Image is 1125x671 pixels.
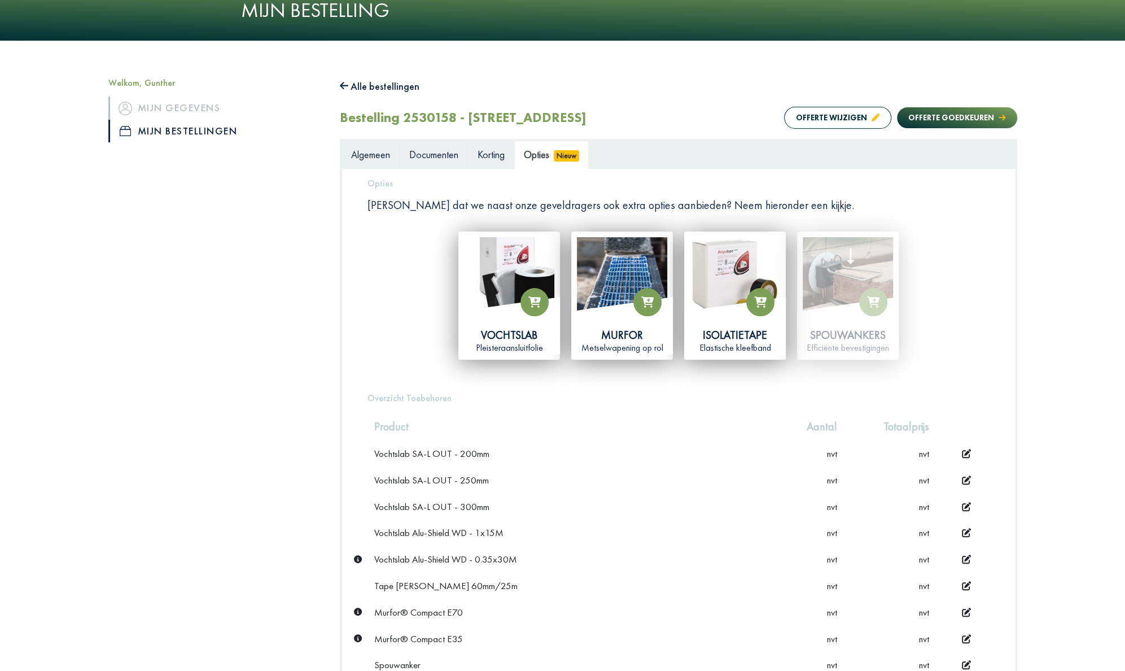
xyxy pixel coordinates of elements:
[690,237,780,328] img: isolatietape.jpg
[108,77,323,88] h5: Welkom, Gunther
[826,606,837,618] span: nvt
[374,526,769,539] div: Vochtslab Alu-Shield WD - 1x15M
[826,526,837,539] span: nvt
[554,150,580,162] span: Nieuw
[843,494,935,520] td: nvt
[826,553,837,565] span: nvt
[374,553,769,565] div: Vochtslab Alu-Shield WD - 0.35x30M
[577,237,667,328] img: murfor.jpg
[784,107,891,129] button: Offerte wijzigen
[843,546,935,573] td: nvt
[374,579,769,592] div: Tape [PERSON_NAME] 60mm/25m
[367,412,776,441] th: Product
[374,474,769,486] div: Vochtslab SA-L OUT - 250mm
[843,412,935,441] th: Totaalprijs
[374,659,769,671] div: Spouwanker
[464,328,554,342] div: Vochtslab
[843,467,935,494] td: nvt
[775,412,843,441] th: Aantal
[843,520,935,546] td: nvt
[843,573,935,599] td: nvt
[690,328,780,342] div: Isolatietape
[826,447,837,460] span: nvt
[340,77,420,95] button: Alle bestellingen
[108,97,323,119] a: iconMijn gegevens
[826,500,837,513] span: nvt
[577,342,667,354] div: Metselwapening op rol
[374,447,769,460] div: Vochtslab SA-L OUT - 200mm
[367,393,990,403] h5: Overzicht Toebehoren
[843,599,935,626] td: nvt
[478,148,505,161] span: Korting
[826,633,837,645] span: nvt
[577,328,667,342] div: Murfor
[826,474,837,486] span: nvt
[342,141,1015,168] ul: Tabs
[843,626,935,652] td: nvt
[367,198,990,212] p: [PERSON_NAME] dat we naast onze geveldragers ook extra opties aanbieden? Neem hieronder een kijkje.
[409,148,458,161] span: Documenten
[524,148,549,161] span: Opties
[340,110,586,126] h2: Bestelling 2530158 - [STREET_ADDRESS]
[897,107,1017,128] button: Offerte goedkeuren
[826,659,837,671] span: nvt
[119,102,132,115] img: icon
[351,148,390,161] span: Algemeen
[464,342,554,354] div: Pleisteraansluitfolie
[374,606,769,618] div: Murfor® Compact E70
[464,237,554,328] img: vochtslab.jpg
[374,500,769,513] div: Vochtslab SA-L OUT - 300mm
[843,441,935,467] td: nvt
[374,633,769,645] div: Murfor® Compact E35
[108,120,323,142] a: iconMijn bestellingen
[690,342,780,354] div: Elastische kleefband
[120,126,131,136] img: icon
[367,178,990,189] h5: Opties
[826,579,837,592] span: nvt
